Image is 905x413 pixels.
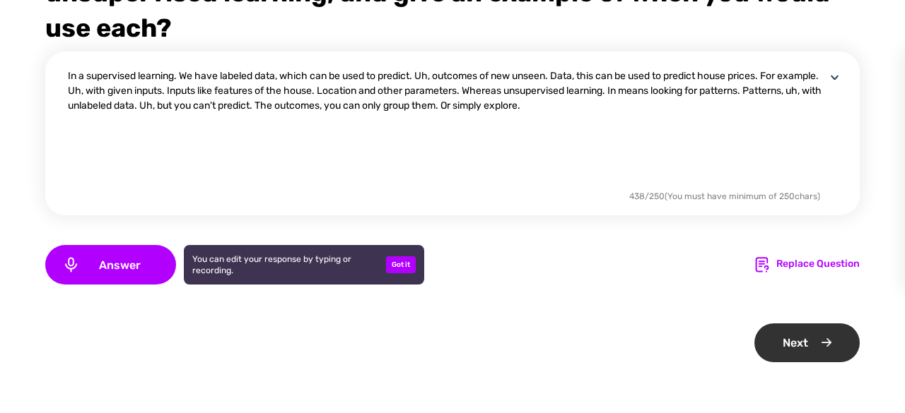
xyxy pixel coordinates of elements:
div: Got it [386,256,416,273]
div: Next [754,323,860,362]
div: Replace Question [776,256,860,273]
textarea: In a supervised learning. We have labeled data, which can be used to predict. Uh, outcomes of new... [68,68,826,187]
span: Answer [80,258,159,272]
div: 438 / 250 (You must have minimum of 250 chars) [629,190,820,203]
div: You can edit your response by typing or recording. [192,253,373,276]
img: disclosure [826,68,843,86]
